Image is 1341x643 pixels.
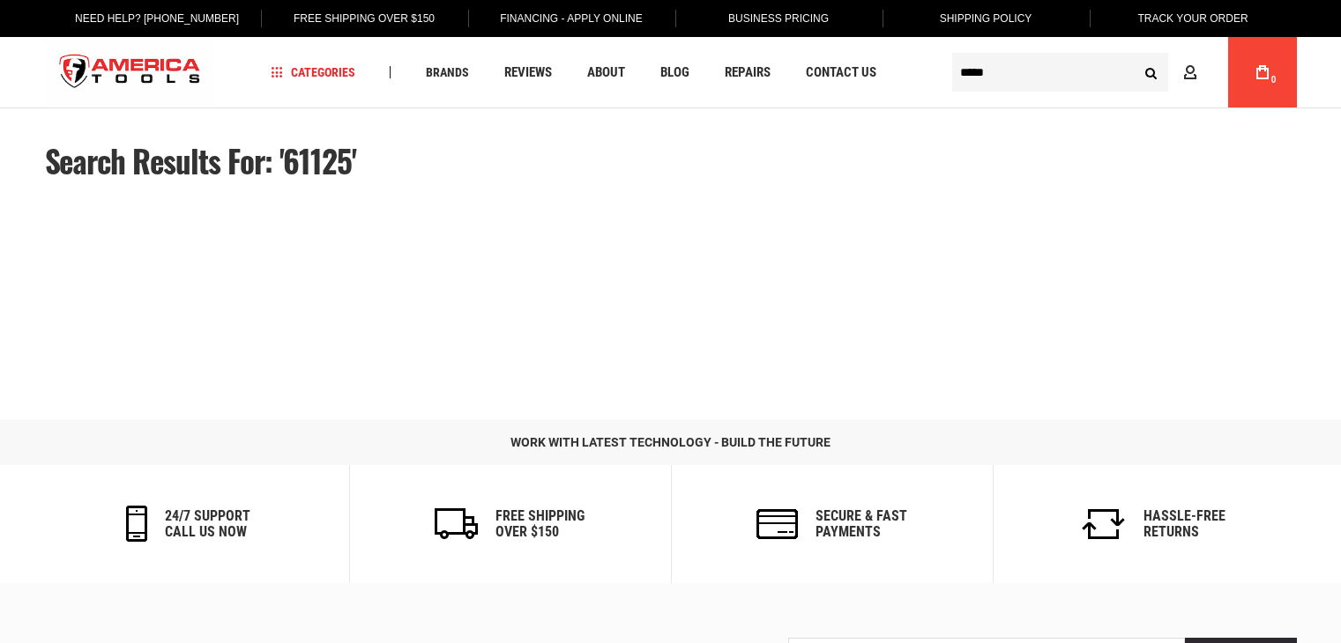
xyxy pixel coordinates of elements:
[504,66,552,79] span: Reviews
[1271,75,1277,85] span: 0
[1135,55,1168,89] button: Search
[496,61,560,85] a: Reviews
[717,61,779,85] a: Repairs
[426,66,469,78] span: Brands
[579,61,633,85] a: About
[1144,508,1226,539] h6: Hassle-Free Returns
[816,508,907,539] h6: secure & fast payments
[271,66,355,78] span: Categories
[263,61,363,85] a: Categories
[587,66,625,79] span: About
[660,66,689,79] span: Blog
[798,61,884,85] a: Contact Us
[725,66,771,79] span: Repairs
[45,40,216,106] img: America Tools
[1246,37,1279,107] a: 0
[418,61,477,85] a: Brands
[652,61,697,85] a: Blog
[940,12,1032,25] span: Shipping Policy
[806,66,876,79] span: Contact Us
[165,508,250,539] h6: 24/7 support call us now
[45,40,216,106] a: store logo
[495,508,585,539] h6: Free Shipping Over $150
[45,137,357,183] span: Search results for: '61125'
